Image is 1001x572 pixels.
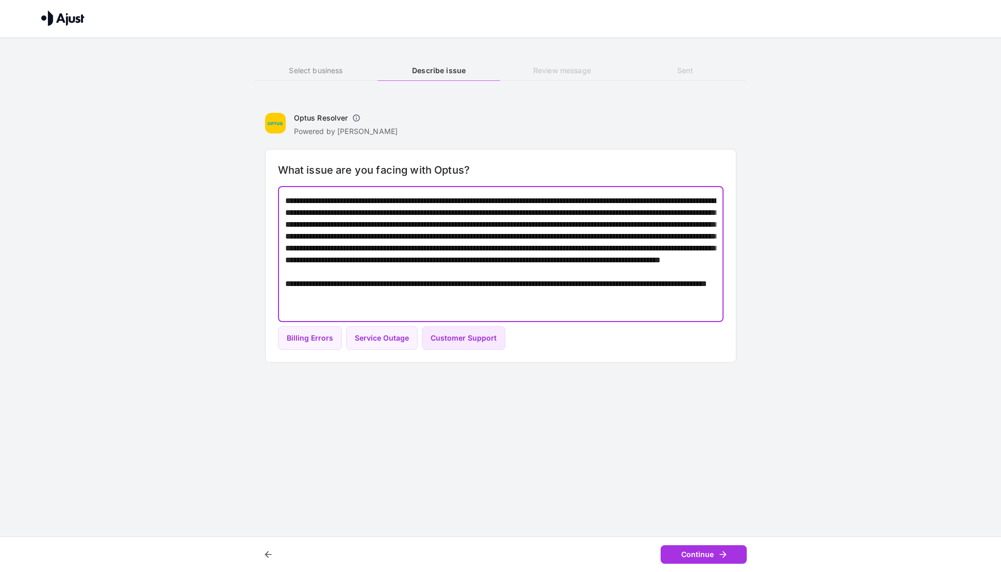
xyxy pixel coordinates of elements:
[422,326,505,350] button: Customer Support
[278,162,724,178] h6: What issue are you facing with Optus?
[255,65,378,76] h6: Select business
[346,326,418,350] button: Service Outage
[294,113,348,123] h6: Optus Resolver
[278,326,342,350] button: Billing Errors
[265,113,286,133] img: Optus
[661,545,747,564] button: Continue
[378,65,500,76] h6: Describe issue
[501,65,623,76] h6: Review message
[294,126,398,137] p: Powered by [PERSON_NAME]
[623,65,746,76] h6: Sent
[41,10,85,26] img: Ajust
